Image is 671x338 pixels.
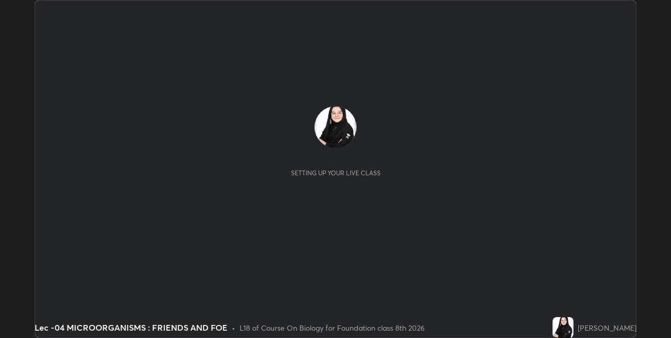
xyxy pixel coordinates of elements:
[232,322,235,333] div: •
[291,169,381,177] div: Setting up your live class
[240,322,425,333] div: L18 of Course On Biology for Foundation class 8th 2026
[578,322,636,333] div: [PERSON_NAME]
[553,317,573,338] img: 057c7c02de2049eba9048d9a0593b0e0.jpg
[315,106,356,148] img: 057c7c02de2049eba9048d9a0593b0e0.jpg
[35,321,228,334] div: Lec -04 MICROORGANISMS : FRIENDS AND FOE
